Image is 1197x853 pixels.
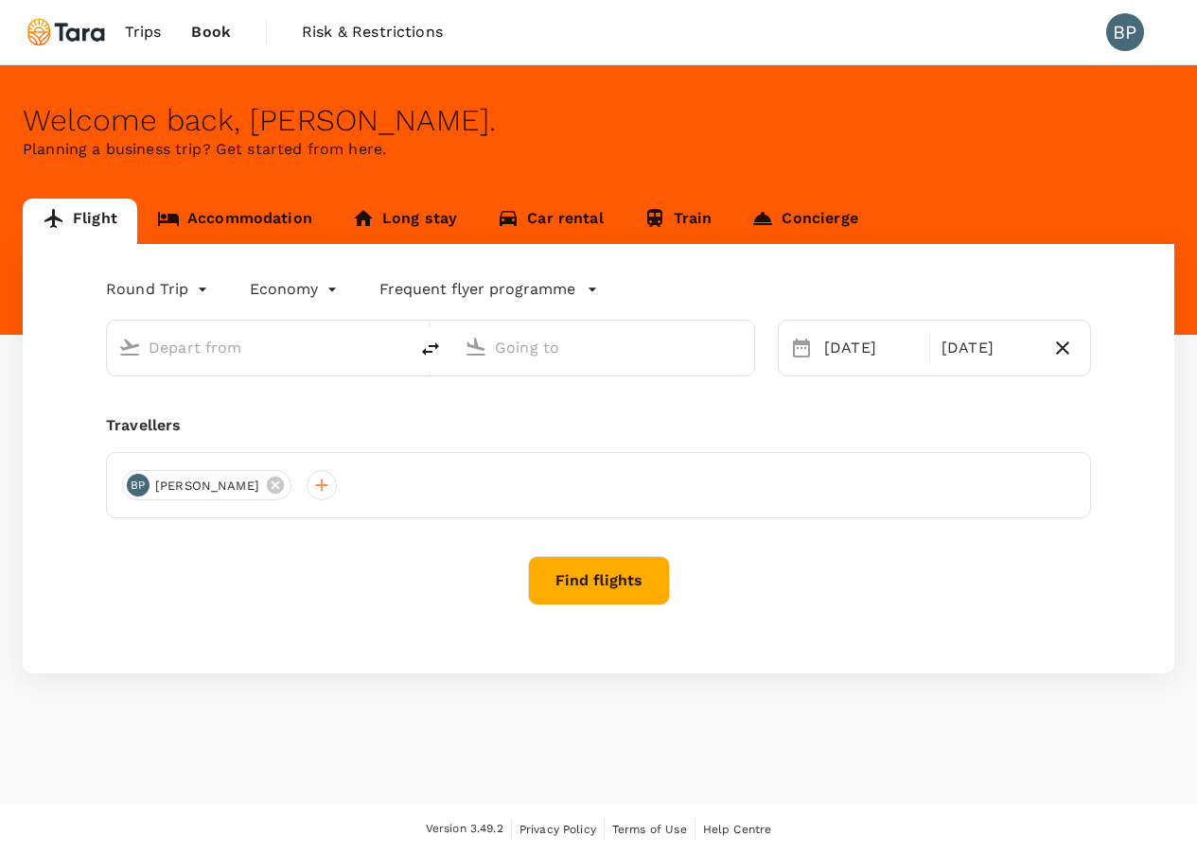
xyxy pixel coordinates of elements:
div: Economy [250,274,342,305]
input: Depart from [149,333,368,362]
button: Open [741,345,745,349]
input: Going to [495,333,714,362]
p: Frequent flyer programme [379,278,575,301]
span: Book [191,21,231,44]
div: [DATE] [817,329,925,367]
img: Tara Climate Ltd [23,11,110,53]
a: Help Centre [703,819,772,840]
a: Flight [23,199,137,244]
div: [DATE] [934,329,1043,367]
button: Find flights [528,556,670,605]
button: Open [395,345,398,349]
div: BP[PERSON_NAME] [122,470,291,500]
button: Frequent flyer programme [379,278,598,301]
span: Terms of Use [612,823,687,836]
a: Long stay [332,199,477,244]
button: delete [408,326,453,372]
span: [PERSON_NAME] [144,477,271,496]
a: Accommodation [137,199,332,244]
div: Round Trip [106,274,212,305]
span: Risk & Restrictions [302,21,443,44]
span: Version 3.49.2 [426,820,503,839]
a: Concierge [731,199,877,244]
span: Help Centre [703,823,772,836]
div: BP [1106,13,1144,51]
a: Terms of Use [612,819,687,840]
div: Travellers [106,414,1091,437]
a: Car rental [477,199,624,244]
div: Welcome back , [PERSON_NAME] . [23,103,1174,138]
span: Trips [125,21,162,44]
span: Privacy Policy [519,823,596,836]
a: Privacy Policy [519,819,596,840]
a: Train [624,199,732,244]
p: Planning a business trip? Get started from here. [23,138,1174,161]
div: BP [127,474,150,496]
